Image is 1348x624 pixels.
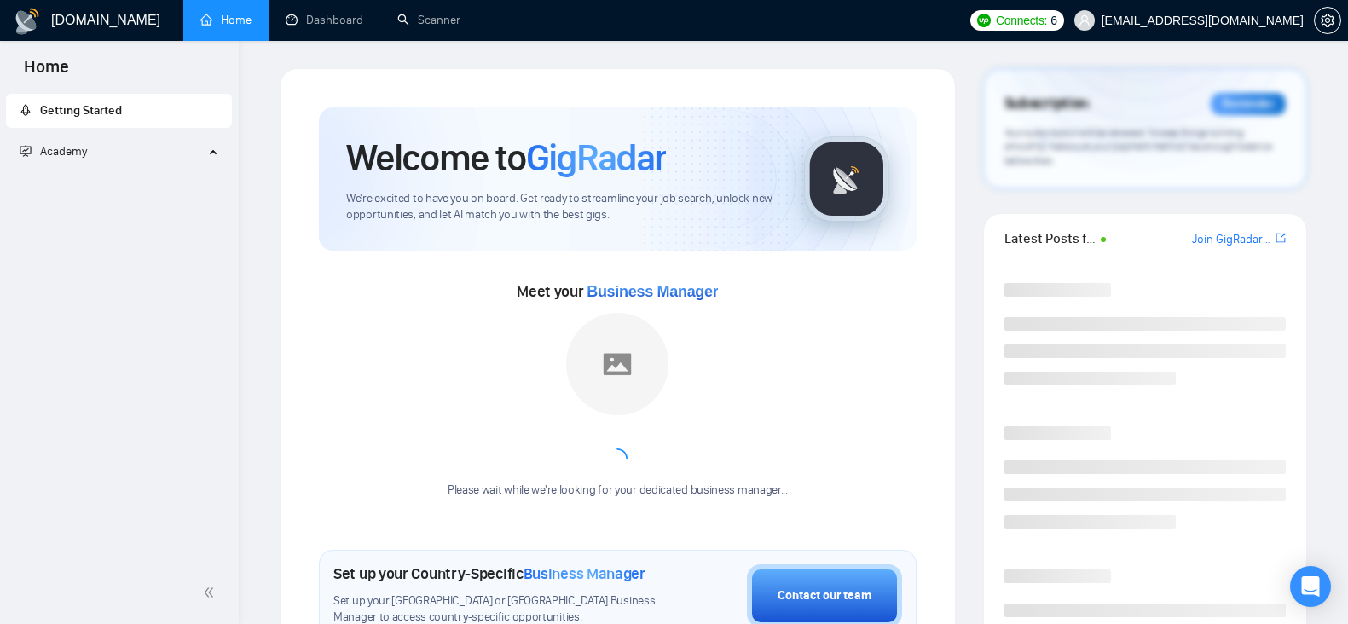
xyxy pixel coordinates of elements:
[20,144,87,159] span: Academy
[200,13,252,27] a: homeHome
[6,94,232,128] li: Getting Started
[437,482,798,499] div: Please wait while we're looking for your dedicated business manager...
[346,191,777,223] span: We're excited to have you on board. Get ready to streamline your job search, unlock new opportuni...
[524,564,645,583] span: Business Manager
[1079,14,1091,26] span: user
[1004,126,1272,167] span: Your subscription will be renewed. To keep things running smoothly, make sure your payment method...
[1192,230,1272,249] a: Join GigRadar Slack Community
[40,144,87,159] span: Academy
[14,8,41,35] img: logo
[40,103,122,118] span: Getting Started
[977,14,991,27] img: upwork-logo.png
[566,313,668,415] img: placeholder.png
[1314,7,1341,34] button: setting
[286,13,363,27] a: dashboardDashboard
[1290,566,1331,607] div: Open Intercom Messenger
[1276,230,1286,246] a: export
[1276,231,1286,245] span: export
[1004,90,1089,118] span: Subscription
[587,283,718,300] span: Business Manager
[20,145,32,157] span: fund-projection-screen
[1211,93,1286,115] div: Reminder
[607,448,628,469] span: loading
[1315,14,1340,27] span: setting
[1314,14,1341,27] a: setting
[20,104,32,116] span: rocket
[996,11,1047,30] span: Connects:
[804,136,889,222] img: gigradar-logo.png
[526,135,666,181] span: GigRadar
[778,586,871,605] div: Contact our team
[333,564,645,583] h1: Set up your Country-Specific
[10,55,83,90] span: Home
[203,584,220,601] span: double-left
[1050,11,1057,30] span: 6
[346,135,666,181] h1: Welcome to
[397,13,460,27] a: searchScanner
[517,282,718,301] span: Meet your
[1004,228,1096,249] span: Latest Posts from the GigRadar Community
